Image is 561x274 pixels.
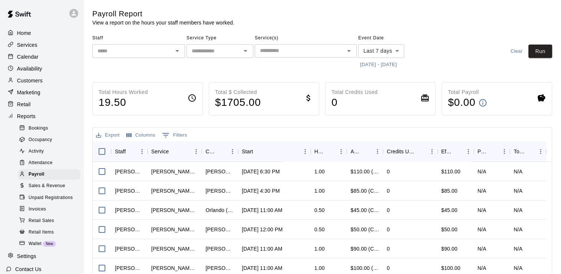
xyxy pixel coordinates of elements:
button: Sort [452,146,463,157]
div: Invoices [18,204,80,215]
button: Sort [488,146,499,157]
div: N/A [514,168,522,175]
a: Home [6,27,77,39]
span: Event Date [358,32,423,44]
div: Kameron Walton [115,245,144,252]
button: Menu [336,146,347,157]
div: Kameron Walton (60 min) [151,187,198,195]
div: $45.00 [438,200,474,220]
span: Staff [92,32,185,44]
button: Sort [169,146,179,157]
div: $85.00 (Card) [350,187,379,195]
div: $85.00 [438,181,474,200]
p: Total Hours Worked [99,88,148,96]
span: Retail Sales [29,217,54,225]
div: 0.50 [314,226,325,233]
button: Menu [372,146,383,157]
div: Pay Rate [478,141,489,162]
h4: 0 [331,96,377,109]
div: N/A [514,264,522,272]
div: Kameron Walton (30 min) [151,206,198,214]
a: Retail [6,99,77,110]
a: Customers [6,75,77,86]
div: 0 [387,245,390,252]
div: 1.00 [314,245,325,252]
div: Bookings [18,123,80,134]
a: Occupancy [18,134,83,146]
div: $110.00 [438,162,474,181]
span: Payroll [29,171,44,178]
button: Open [172,46,182,56]
p: Retail [17,101,31,108]
div: Effective Price [441,141,452,162]
p: Settings [17,252,36,260]
button: Menu [535,146,546,157]
div: Total Pay [514,141,525,162]
p: Services [17,41,37,49]
a: Settings [6,251,77,262]
span: Unpaid Registrations [29,194,73,202]
div: 1.00 [314,187,325,195]
div: $50.00 [438,220,474,239]
div: $110.00 (Card) [350,168,379,175]
div: Customer [202,141,238,162]
div: Service [148,141,202,162]
div: Jesse Holiday [115,226,144,233]
span: Wallet [29,240,42,248]
div: N/A [514,226,522,233]
p: Availability [17,65,42,72]
div: 0 [387,168,390,175]
div: Amount Paid [350,141,362,162]
a: Retail Items [18,226,83,238]
p: Total Payroll [448,88,487,96]
p: Marketing [17,89,40,96]
div: Occupancy [18,135,80,145]
button: Menu [426,146,438,157]
div: 0.50 [314,206,325,214]
span: Service(s) [255,32,357,44]
div: Aug 16, 2025, 11:00 AM [242,245,282,252]
span: Bookings [29,125,48,132]
a: Activity [18,146,83,157]
div: Jesse Holiday [115,264,144,272]
p: Home [17,29,31,37]
span: Attendance [29,159,53,167]
div: 0 [387,226,390,233]
button: Open [344,46,354,56]
button: Menu [227,146,238,157]
div: $45.00 (Card) [350,206,379,214]
div: Credits Used [387,141,416,162]
div: Pay Rate [474,141,510,162]
div: N/A [514,245,522,252]
div: Retail Sales [18,216,80,226]
div: Availability [6,63,77,74]
a: Invoices [18,203,83,215]
div: $100.00 (Card) [350,264,379,272]
p: Reports [17,112,36,120]
button: Menu [191,146,202,157]
h5: Payroll Report [92,9,234,19]
div: Effective Price [438,141,474,162]
div: Kameron Walton [115,187,144,195]
p: Calendar [17,53,39,61]
div: N/A [478,168,486,175]
p: View a report on the hours your staff members have worked. [92,19,234,26]
div: Attendance [18,158,80,168]
div: 1.00 [314,264,325,272]
div: 0 [387,187,390,195]
a: Services [6,39,77,50]
p: Contact Us [15,265,42,273]
div: N/A [478,226,486,233]
button: Select columns [125,130,157,141]
button: Sort [525,146,535,157]
div: N/A [478,187,486,195]
div: Reports [6,111,77,122]
p: Customers [17,77,43,84]
a: Payroll [18,169,83,180]
div: Jesse Holiday (60 min) [151,264,198,272]
div: N/A [514,187,522,195]
button: Menu [136,146,148,157]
